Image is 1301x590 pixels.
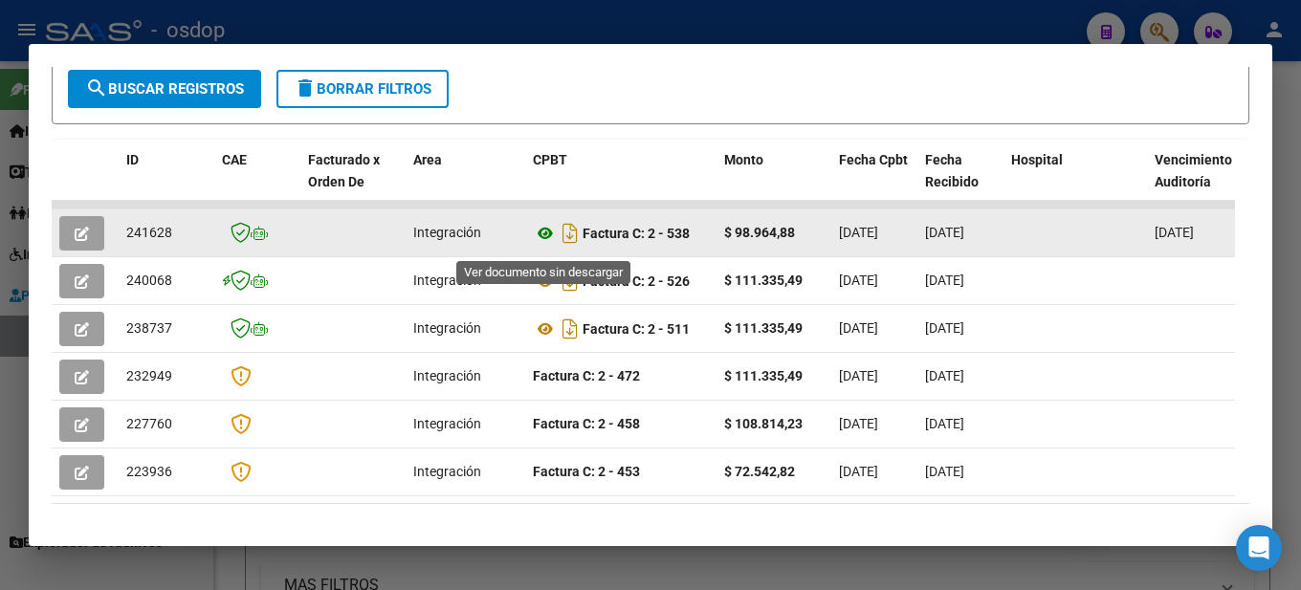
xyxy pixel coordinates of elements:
[925,464,964,479] span: [DATE]
[839,464,878,479] span: [DATE]
[413,152,442,167] span: Area
[525,140,717,224] datatable-header-cell: CPBT
[717,140,831,224] datatable-header-cell: Monto
[533,416,640,431] strong: Factura C: 2 - 458
[126,273,172,288] span: 240068
[724,273,803,288] strong: $ 111.335,49
[839,225,878,240] span: [DATE]
[533,368,640,383] strong: Factura C: 2 - 472
[925,152,979,189] span: Fecha Recibido
[119,140,214,224] datatable-header-cell: ID
[68,70,261,108] button: Buscar Registros
[1236,525,1282,571] div: Open Intercom Messenger
[839,368,878,383] span: [DATE]
[413,320,481,336] span: Integración
[1155,152,1232,189] span: Vencimiento Auditoría
[413,273,481,288] span: Integración
[1147,140,1233,224] datatable-header-cell: Vencimiento Auditoría
[831,140,917,224] datatable-header-cell: Fecha Cpbt
[925,273,964,288] span: [DATE]
[214,140,300,224] datatable-header-cell: CAE
[126,152,139,167] span: ID
[925,368,964,383] span: [DATE]
[724,464,795,479] strong: $ 72.542,82
[85,80,244,98] span: Buscar Registros
[558,266,583,296] i: Descargar documento
[925,320,964,336] span: [DATE]
[126,464,172,479] span: 223936
[839,320,878,336] span: [DATE]
[126,368,172,383] span: 232949
[308,152,380,189] span: Facturado x Orden De
[1003,140,1147,224] datatable-header-cell: Hospital
[724,416,803,431] strong: $ 108.814,23
[533,464,640,479] strong: Factura C: 2 - 453
[413,225,481,240] span: Integración
[1155,225,1194,240] span: [DATE]
[925,225,964,240] span: [DATE]
[85,76,108,99] mat-icon: search
[406,140,525,224] datatable-header-cell: Area
[558,218,583,249] i: Descargar documento
[413,368,481,383] span: Integración
[583,321,690,337] strong: Factura C: 2 - 511
[724,368,803,383] strong: $ 111.335,49
[126,225,172,240] span: 241628
[724,152,763,167] span: Monto
[222,152,247,167] span: CAE
[724,225,795,240] strong: $ 98.964,88
[583,226,690,241] strong: Factura C: 2 - 538
[300,140,406,224] datatable-header-cell: Facturado x Orden De
[294,80,431,98] span: Borrar Filtros
[126,416,172,431] span: 227760
[925,416,964,431] span: [DATE]
[724,320,803,336] strong: $ 111.335,49
[558,314,583,344] i: Descargar documento
[413,464,481,479] span: Integración
[839,152,908,167] span: Fecha Cpbt
[917,140,1003,224] datatable-header-cell: Fecha Recibido
[294,76,317,99] mat-icon: delete
[126,320,172,336] span: 238737
[52,504,1249,552] div: 6 total
[839,273,878,288] span: [DATE]
[413,416,481,431] span: Integración
[276,70,449,108] button: Borrar Filtros
[583,273,690,289] strong: Factura C: 2 - 526
[839,416,878,431] span: [DATE]
[533,152,567,167] span: CPBT
[1011,152,1063,167] span: Hospital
